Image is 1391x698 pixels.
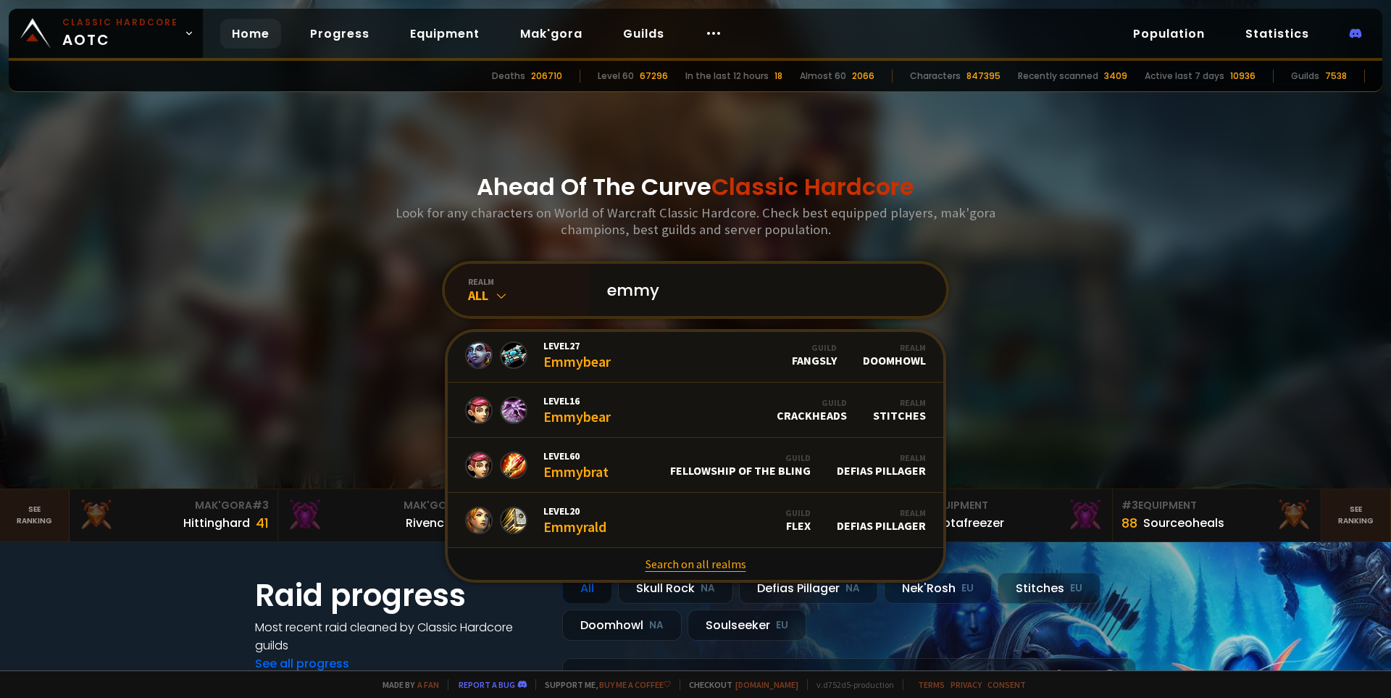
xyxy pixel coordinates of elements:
[837,507,926,518] div: Realm
[598,70,634,83] div: Level 60
[935,514,1004,532] div: Notafreezer
[543,449,609,481] div: Emmybrat
[255,618,545,655] h4: Most recent raid cleaned by Classic Hardcore guilds
[873,397,926,408] div: Realm
[468,276,590,287] div: realm
[987,679,1026,690] a: Consent
[863,342,926,353] div: Realm
[845,581,860,596] small: NA
[448,438,943,493] a: Level60EmmybratGuildFellowship of the BlingRealmDefias Pillager
[852,70,874,83] div: 2066
[966,70,1001,83] div: 847395
[873,397,926,423] div: Stitches
[599,679,671,690] a: Buy me a coffee
[183,514,250,532] div: Hittinghard
[670,452,811,463] div: Guild
[448,548,943,580] a: Search on all realms
[509,19,594,49] a: Mak'gora
[406,514,451,532] div: Rivench
[448,493,943,548] a: Level20EmmyraldGuildFlexRealmDefias Pillager
[863,342,926,367] div: Doomhowl
[1104,70,1127,83] div: 3409
[680,679,798,690] span: Checkout
[670,452,811,478] div: Fellowship of the Bling
[1143,514,1224,532] div: Sourceoheals
[448,383,943,438] a: Level16EmmybearGuildCrackheadsRealmStitches
[298,19,381,49] a: Progress
[398,19,491,49] a: Equipment
[711,170,914,203] span: Classic Hardcore
[543,394,611,407] span: Level 16
[640,70,668,83] div: 67296
[611,19,676,49] a: Guilds
[837,452,926,463] div: Realm
[792,342,837,353] div: Guild
[448,328,943,383] a: Level27EmmybearGuildFangslyRealmDoomhowl
[390,204,1001,238] h3: Look for any characters on World of Warcraft Classic Hardcore. Check best equipped players, mak'g...
[884,573,992,604] div: Nek'Rosh
[477,170,914,204] h1: Ahead Of The Curve
[904,489,1113,541] a: #2Equipment88Notafreezer
[785,507,811,518] div: Guild
[1070,581,1082,596] small: EU
[1121,498,1138,512] span: # 3
[649,618,664,633] small: NA
[531,70,562,83] div: 206710
[1321,489,1391,541] a: Seeranking
[910,70,961,83] div: Characters
[701,581,715,596] small: NA
[417,679,439,690] a: a fan
[913,498,1103,513] div: Equipment
[774,70,782,83] div: 18
[961,581,974,596] small: EU
[543,339,611,370] div: Emmybear
[918,679,945,690] a: Terms
[562,658,1136,697] a: [DATE]zgpetri on godDefias Pillager8 /90
[287,498,477,513] div: Mak'Gora
[543,504,606,518] span: Level 20
[468,287,590,304] div: All
[459,679,515,690] a: Report a bug
[255,573,545,618] h1: Raid progress
[62,16,178,29] small: Classic Hardcore
[278,489,487,541] a: Mak'Gora#2Rivench100
[618,573,733,604] div: Skull Rock
[1230,70,1256,83] div: 10936
[837,507,926,533] div: Defias Pillager
[256,513,269,533] div: 41
[777,397,847,408] div: Guild
[62,16,178,51] span: AOTC
[374,679,439,690] span: Made by
[543,504,606,536] div: Emmyrald
[1234,19,1321,49] a: Statistics
[777,397,847,423] div: Crackheads
[735,679,798,690] a: [DOMAIN_NAME]
[562,573,612,604] div: All
[543,394,611,425] div: Emmybear
[1018,70,1098,83] div: Recently scanned
[785,507,811,533] div: Flex
[792,342,837,367] div: Fangsly
[688,610,806,641] div: Soulseeker
[598,264,929,316] input: Search a character...
[1121,19,1216,49] a: Population
[70,489,278,541] a: Mak'Gora#3Hittinghard41
[220,19,281,49] a: Home
[1291,70,1319,83] div: Guilds
[252,498,269,512] span: # 3
[9,9,203,58] a: Classic HardcoreAOTC
[1145,70,1224,83] div: Active last 7 days
[1121,498,1312,513] div: Equipment
[800,70,846,83] div: Almost 60
[807,679,894,690] span: v. d752d5 - production
[685,70,769,83] div: In the last 12 hours
[739,573,878,604] div: Defias Pillager
[78,498,269,513] div: Mak'Gora
[535,679,671,690] span: Support me,
[1113,489,1321,541] a: #3Equipment88Sourceoheals
[492,70,525,83] div: Deaths
[543,449,609,462] span: Level 60
[837,452,926,478] div: Defias Pillager
[1325,70,1347,83] div: 7538
[543,339,611,352] span: Level 27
